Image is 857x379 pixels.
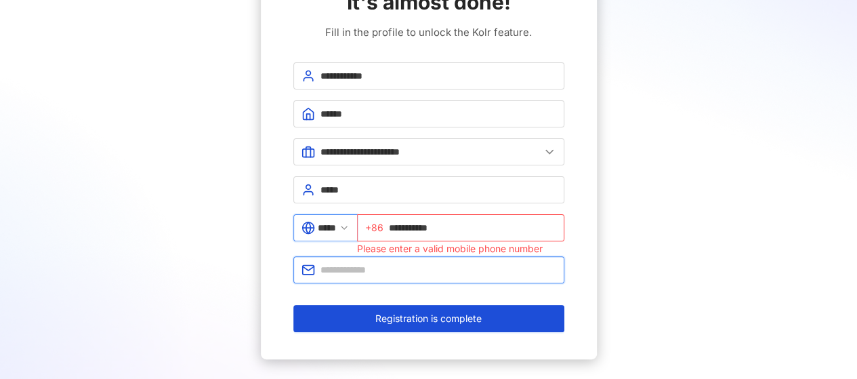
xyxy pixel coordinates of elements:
div: Please enter a valid mobile phone number [357,241,564,256]
span: Fill in the profile to unlock the Kolr feature. [325,24,532,41]
button: Registration is complete [293,305,564,332]
span: +86 [365,220,383,235]
span: Registration is complete [375,313,482,324]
